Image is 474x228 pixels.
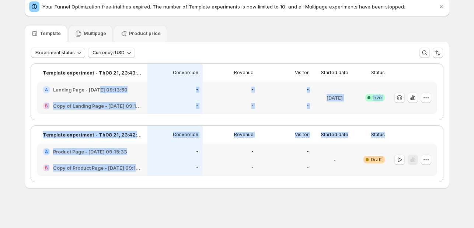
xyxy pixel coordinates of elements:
span: Draft [371,157,382,163]
p: Template experiment - Th08 21, 23:42:16 [43,131,142,138]
p: Your Funnel Optimization free trial has expired. The number of Template experiments is now limite... [42,3,438,10]
p: - [196,87,198,93]
span: Live [373,95,382,101]
p: Conversion [173,132,198,138]
p: - [307,103,309,109]
p: - [251,149,254,155]
p: - [307,149,309,155]
p: - [196,165,198,171]
p: [DATE] [327,94,343,101]
p: Template experiment - Th08 21, 23:43:39 [43,69,142,76]
h2: A [45,87,48,92]
button: Dismiss notification [436,1,446,12]
p: - [307,87,309,93]
p: Started date [321,132,348,138]
button: Sort the results [433,48,443,58]
p: Template [40,31,61,37]
p: - [251,165,254,171]
p: Revenue [234,70,254,76]
p: Status [371,70,385,76]
h2: Copy of Landing Page - [DATE] 09:13:50 [53,102,142,110]
h2: Landing Page - [DATE] 09:13:50 [53,86,128,93]
h2: A [45,149,48,154]
p: Started date [321,70,348,76]
p: - [251,87,254,93]
p: - [251,103,254,109]
p: - [196,149,198,155]
p: Status [371,132,385,138]
h2: Product Page - [DATE] 09:15:33 [53,148,127,155]
p: - [307,165,309,171]
p: Visitor [295,70,309,76]
button: Currency: USD [88,48,135,58]
h2: B [45,166,48,170]
span: Currency: USD [93,50,125,56]
h2: B [45,104,48,108]
p: Product price [129,31,161,37]
button: Experiment status [31,48,85,58]
p: Conversion [173,70,198,76]
p: - [334,156,336,163]
p: Multipage [84,31,106,37]
p: Revenue [234,132,254,138]
p: Visitor [295,132,309,138]
p: - [196,103,198,109]
span: Experiment status [35,50,75,56]
h2: Copy of Product Page - [DATE] 09:15:33 [53,164,142,172]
